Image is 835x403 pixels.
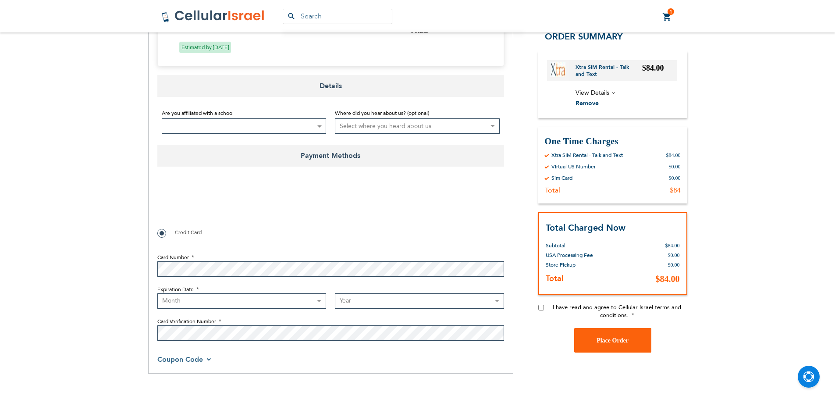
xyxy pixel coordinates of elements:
span: Payment Methods [157,145,504,167]
img: Xtra SIM Rental - Talk and Text [551,62,565,77]
span: $84.00 [665,243,680,249]
span: $84.00 [642,64,664,72]
span: 1 [669,8,672,15]
div: Total [545,186,560,195]
div: $84 [670,186,681,195]
span: View Details [576,89,609,97]
div: $0.00 [669,175,681,182]
div: Virtual US Number [551,163,596,170]
strong: Total Charged Now [546,222,625,234]
img: Cellular Israel Logo [161,10,265,23]
div: Xtra SIM Rental - Talk and Text [551,152,623,159]
span: Card Number [157,254,189,261]
span: Coupon Code [157,355,203,364]
div: Sim Card [551,175,572,182]
span: Details [157,75,504,97]
span: $0.00 [668,262,680,268]
span: Expiration Date [157,286,194,293]
span: USA Processing Fee [546,252,593,259]
span: Are you affiliated with a school [162,110,234,117]
iframe: reCAPTCHA [157,186,291,221]
span: Order Summary [545,31,623,43]
span: Remove [576,100,599,108]
span: $84.00 [656,275,680,284]
div: $84.00 [666,152,681,159]
span: $0.00 [668,253,680,259]
a: 1 [662,12,672,22]
button: Place Order [574,328,651,353]
input: Search [283,9,392,24]
span: Place Order [597,337,629,344]
span: Credit Card [175,229,202,236]
span: I have read and agree to Cellular Israel terms and conditions. [553,304,681,320]
span: Card Verification Number [157,318,216,325]
span: Store Pickup [546,262,576,269]
div: $0.00 [669,163,681,170]
span: FREE [411,27,428,34]
a: Xtra SIM Rental - Talk and Text [576,64,643,78]
span: Estimated by [DATE] [179,42,231,53]
h3: One Time Charges [545,136,681,147]
th: Subtotal [546,235,614,251]
strong: Total [546,274,564,285]
span: Where did you hear about us? (optional) [335,110,429,117]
